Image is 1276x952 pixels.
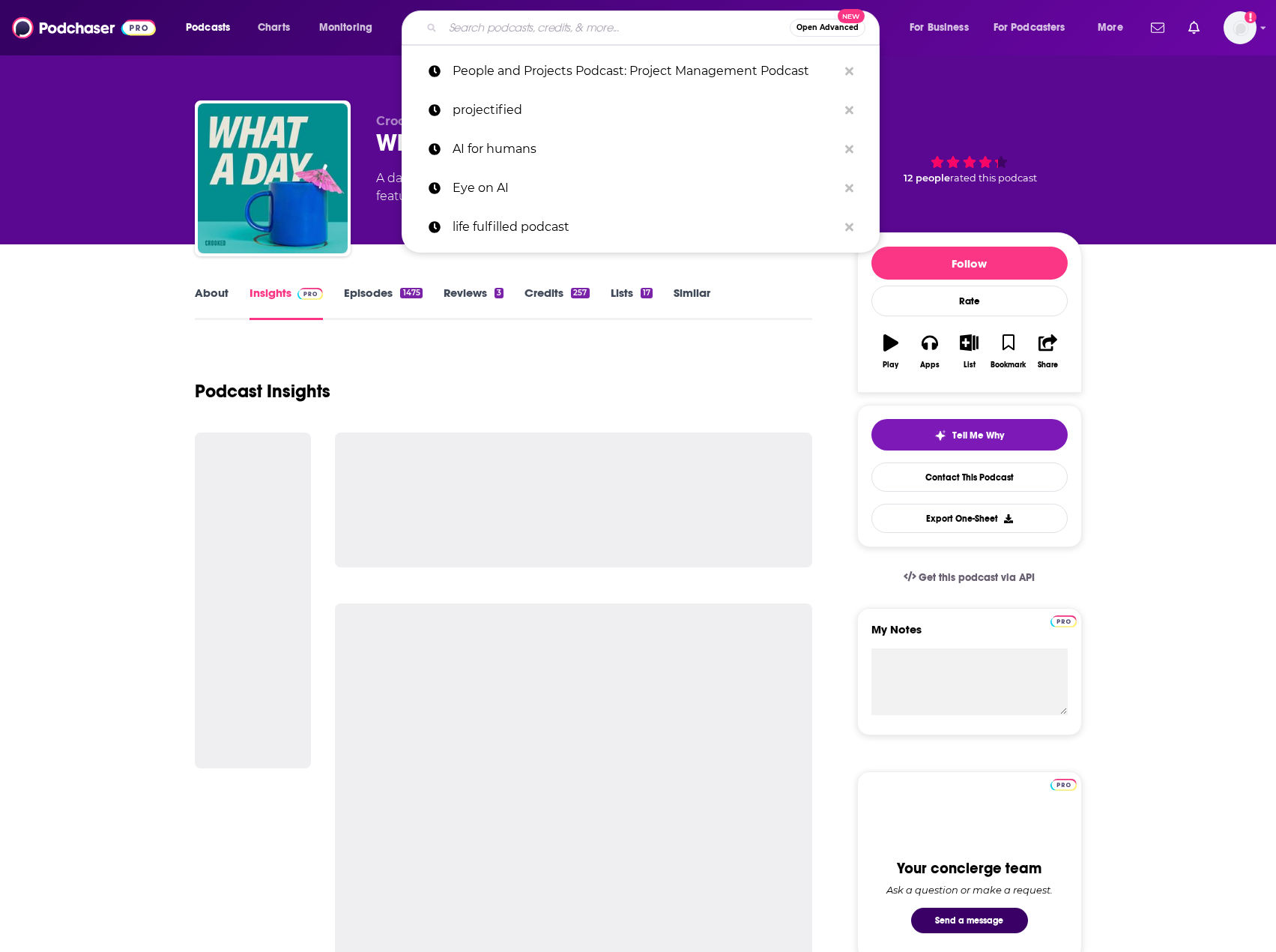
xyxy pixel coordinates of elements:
[984,16,1087,40] button: open menu
[250,286,324,320] a: InsightsPodchaser Pro
[886,884,1053,896] div: Ask a question or make a request.
[989,325,1028,379] button: Bookmark
[994,17,1065,38] span: For Podcasters
[12,13,156,42] img: Podchaser - Follow, Share and Rate Podcasts
[892,559,1047,596] a: Get this podcast via API
[402,52,880,91] a: People and Projects Podcast: Project Management Podcast
[910,17,969,38] span: For Business
[453,91,838,130] p: projectified
[674,286,710,320] a: Similar
[309,16,392,40] button: open menu
[899,16,988,40] button: open menu
[1050,613,1077,627] a: Pro website
[641,288,653,298] div: 17
[186,17,230,38] span: Podcasts
[991,361,1026,370] div: Bookmark
[796,24,859,31] span: Open Advanced
[1098,17,1123,38] span: More
[453,52,838,91] p: People and Projects Podcast: Project Management Podcast
[195,380,330,403] h1: Podcast Insights
[871,504,1068,533] button: Export One-Sheet
[571,288,589,298] div: 257
[1050,615,1077,627] img: Podchaser Pro
[1224,11,1257,44] img: User Profile
[904,172,950,184] span: 12 people
[1028,325,1067,379] button: Share
[910,325,949,379] button: Apps
[920,361,940,370] div: Apps
[402,130,880,169] a: AI for humans
[400,288,422,298] div: 1475
[402,208,880,247] a: life fulfilled podcast
[871,622,1068,648] label: My Notes
[495,288,504,298] div: 3
[524,286,589,320] a: Credits257
[175,16,250,40] button: open menu
[297,288,324,300] img: Podchaser Pro
[195,286,229,320] a: About
[416,10,894,45] div: Search podcasts, credits, & more...
[1145,15,1170,40] a: Show notifications dropdown
[1224,11,1257,44] span: Logged in as mresewehr
[883,361,898,370] div: Play
[871,286,1068,316] div: Rate
[1182,15,1206,40] a: Show notifications dropdown
[402,91,880,130] a: projectified
[198,103,348,253] img: What A Day
[443,16,790,40] input: Search podcasts, credits, & more...
[258,17,290,38] span: Charts
[871,247,1068,280] button: Follow
[838,9,865,23] span: New
[1038,361,1058,370] div: Share
[344,286,422,320] a: Episodes1475
[376,187,808,205] span: featuring
[934,430,946,442] img: tell me why sparkle
[248,16,299,40] a: Charts
[1050,777,1077,791] a: Pro website
[376,169,808,205] div: A daily podcast
[319,17,372,38] span: Monitoring
[402,169,880,208] a: Eye on AI
[964,361,976,370] div: List
[1245,11,1257,23] svg: Add a profile image
[911,908,1028,933] button: Send a message
[453,169,838,208] p: Eye on AI
[611,286,653,320] a: Lists17
[1224,11,1257,44] button: Show profile menu
[897,859,1041,878] div: Your concierge team
[857,114,1082,207] div: 12 peoplerated this podcast
[1050,779,1077,791] img: Podchaser Pro
[453,208,838,247] p: life fulfilled podcast
[871,419,1068,451] button: tell me why sparkleTell Me Why
[1087,16,1142,40] button: open menu
[376,114,471,128] span: Crooked Media
[949,325,988,379] button: List
[950,172,1037,184] span: rated this podcast
[444,286,504,320] a: Reviews3
[871,463,1068,492] a: Contact This Podcast
[871,325,910,379] button: Play
[919,571,1035,584] span: Get this podcast via API
[790,19,865,37] button: Open AdvancedNew
[952,430,1004,442] span: Tell Me Why
[453,130,838,169] p: AI for humans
